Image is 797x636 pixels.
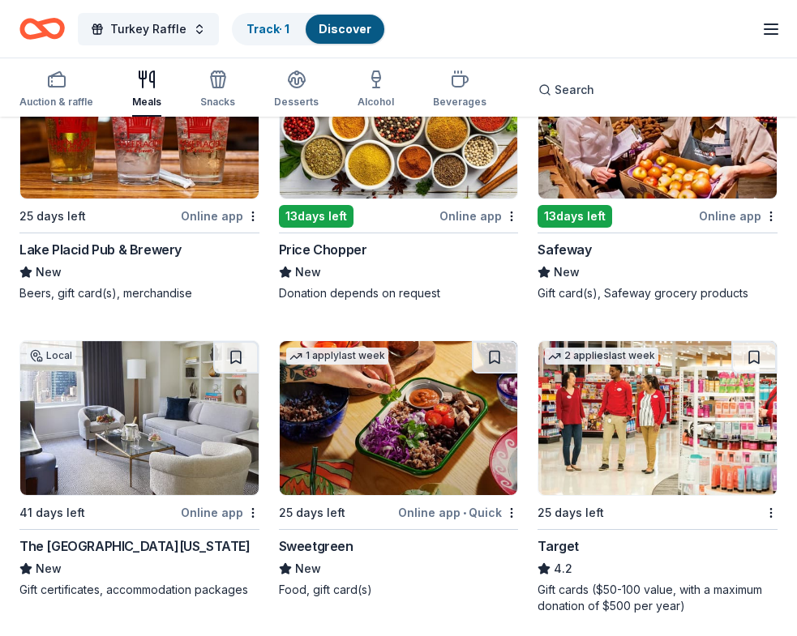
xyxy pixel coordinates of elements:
a: Image for Price Chopper1 applylast week13days leftOnline appPrice ChopperNewDonation depends on r... [279,44,519,301]
div: 13 days left [538,205,612,228]
img: Image for Lake Placid Pub & Brewery [20,45,259,198]
button: Search [525,74,607,106]
div: Alcohol [358,96,394,109]
a: Image for Sweetgreen1 applylast week25 days leftOnline app•QuickSweetgreenNewFood, gift card(s) [279,340,519,598]
div: Snacks [200,96,235,109]
a: Image for Safeway2 applieslast week13days leftOnline appSafewayNewGift card(s), Safeway grocery p... [538,44,778,301]
img: Image for Target [538,341,777,495]
a: Discover [319,22,371,36]
div: Online app Quick [398,502,518,523]
div: 25 days left [19,207,86,226]
div: Safeway [538,240,591,259]
div: Meals [132,96,161,109]
div: Lake Placid Pub & Brewery [19,240,182,259]
div: Online app [181,502,259,523]
div: Online app [439,206,518,226]
span: 4.2 [554,559,572,578]
span: New [295,559,321,578]
div: Food, gift card(s) [279,582,519,598]
button: Snacks [200,63,235,117]
img: Image for The Peninsula New York [20,341,259,495]
a: Image for Target2 applieslast week25 days leftTarget4.2Gift cards ($50-100 value, with a maximum ... [538,340,778,614]
div: Online app [699,206,778,226]
span: Search [555,80,594,100]
a: Track· 1 [246,22,289,36]
div: Local [27,348,75,364]
img: Image for Sweetgreen [280,341,518,495]
div: Gift card(s), Safeway grocery products [538,285,778,301]
div: Beers, gift card(s), merchandise [19,285,259,301]
div: Gift cards ($50-100 value, with a maximum donation of $500 per year) [538,582,778,614]
span: New [36,263,62,282]
span: New [36,559,62,578]
div: The [GEOGRAPHIC_DATA][US_STATE] [19,536,251,556]
a: Image for Lake Placid Pub & BreweryLocal25 days leftOnline appLake Placid Pub & BreweryNewBeers, ... [19,44,259,301]
button: Desserts [274,63,319,117]
button: Beverages [433,63,486,117]
div: 1 apply last week [286,348,388,365]
a: Image for The Peninsula New YorkLocal41 days leftOnline appThe [GEOGRAPHIC_DATA][US_STATE]NewGift... [19,340,259,598]
div: Price Chopper [279,240,367,259]
div: Online app [181,206,259,226]
span: • [463,506,466,519]
div: 13 days left [279,205,354,228]
div: Target [538,536,579,556]
div: Beverages [433,96,486,109]
img: Image for Price Chopper [280,45,518,198]
div: 25 days left [279,503,345,523]
a: Home [19,10,65,48]
button: Alcohol [358,63,394,117]
span: New [295,263,321,282]
button: Auction & raffle [19,63,93,117]
div: Desserts [274,96,319,109]
div: 41 days left [19,503,85,523]
button: Track· 1Discover [232,13,386,45]
span: Turkey Raffle [110,19,186,39]
div: 25 days left [538,503,604,523]
div: Sweetgreen [279,536,354,556]
div: 2 applies last week [545,348,658,365]
button: Turkey Raffle [78,13,219,45]
button: Meals [132,63,161,117]
img: Image for Safeway [538,45,777,198]
div: Donation depends on request [279,285,519,301]
div: Auction & raffle [19,96,93,109]
div: Gift certificates, accommodation packages [19,582,259,598]
span: New [554,263,580,282]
